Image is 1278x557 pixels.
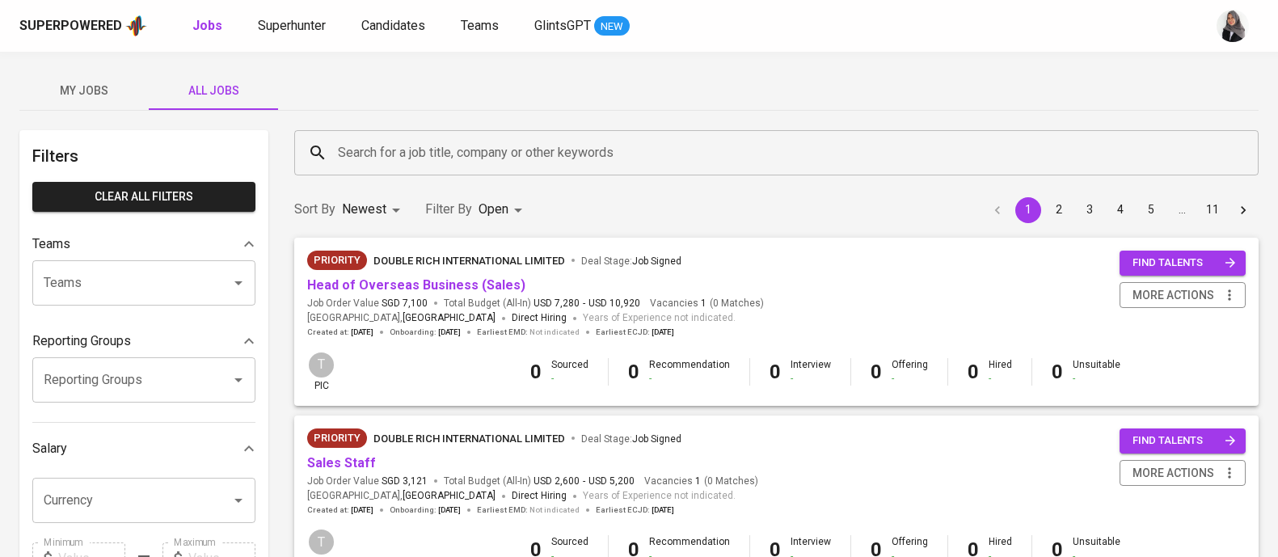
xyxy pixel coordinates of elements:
div: Newest [342,195,406,225]
b: 0 [968,361,979,383]
span: [DATE] [652,504,674,516]
div: Superpowered [19,17,122,36]
span: Priority [307,430,367,446]
span: Years of Experience not indicated. [583,310,736,327]
span: Vacancies ( 0 Matches ) [650,297,764,310]
button: more actions [1120,282,1246,309]
a: GlintsGPT NEW [534,16,630,36]
span: [DATE] [438,504,461,516]
b: Jobs [192,18,222,33]
span: Superhunter [258,18,326,33]
b: 0 [628,361,639,383]
button: Go to next page [1230,197,1256,223]
a: Superpoweredapp logo [19,14,147,38]
a: Candidates [361,16,428,36]
span: Deal Stage : [581,255,681,267]
span: Clear All filters [45,187,243,207]
span: My Jobs [29,81,139,101]
div: - [791,372,831,386]
p: Reporting Groups [32,331,131,351]
div: T [307,528,335,556]
button: Go to page 2 [1046,197,1072,223]
div: - [892,372,928,386]
span: - [583,475,585,488]
button: Go to page 11 [1200,197,1225,223]
span: Not indicated [529,327,580,338]
span: Double Rich International Limited [373,255,565,267]
span: Teams [461,18,499,33]
span: Total Budget (All-In) [444,297,640,310]
span: Job Signed [632,433,681,445]
a: Jobs [192,16,226,36]
div: Hired [989,358,1012,386]
button: find talents [1120,428,1246,454]
p: Sort By [294,200,335,219]
p: Newest [342,200,386,219]
span: Deal Stage : [581,433,681,445]
div: T [307,351,335,379]
div: - [989,372,1012,386]
div: pic [307,351,335,393]
span: [GEOGRAPHIC_DATA] , [307,310,496,327]
button: Go to page 3 [1077,197,1103,223]
button: Clear All filters [32,182,255,212]
span: GlintsGPT [534,18,591,33]
div: - [649,372,730,386]
span: - [583,297,585,310]
span: Onboarding : [390,504,461,516]
span: [DATE] [351,504,373,516]
button: Go to page 4 [1107,197,1133,223]
img: sinta.windasari@glints.com [1217,10,1249,42]
b: 0 [530,361,542,383]
span: Direct Hiring [512,490,567,501]
nav: pagination navigation [982,197,1259,223]
a: Head of Overseas Business (Sales) [307,277,525,293]
div: Reporting Groups [32,325,255,357]
a: Superhunter [258,16,329,36]
span: USD 7,280 [534,297,580,310]
button: find talents [1120,251,1246,276]
span: USD 2,600 [534,475,580,488]
div: Unsuitable [1073,358,1120,386]
span: [DATE] [652,327,674,338]
span: USD 10,920 [588,297,640,310]
span: NEW [594,19,630,35]
span: Job Order Value [307,297,428,310]
div: Teams [32,228,255,260]
div: Sourced [551,358,588,386]
span: Years of Experience not indicated. [583,488,736,504]
span: 1 [693,475,701,488]
span: SGD 3,121 [382,475,428,488]
img: app logo [125,14,147,38]
button: more actions [1120,460,1246,487]
button: Open [227,272,250,294]
span: [DATE] [351,327,373,338]
a: Teams [461,16,502,36]
a: Sales Staff [307,455,376,470]
span: [GEOGRAPHIC_DATA] [403,310,496,327]
b: 0 [770,361,781,383]
span: [GEOGRAPHIC_DATA] [403,488,496,504]
span: Job Signed [632,255,681,267]
div: New Job received from Demand Team [307,428,367,448]
span: find talents [1132,254,1236,272]
span: SGD 7,100 [382,297,428,310]
span: [DATE] [438,327,461,338]
div: - [1073,372,1120,386]
div: Salary [32,433,255,465]
span: Earliest ECJD : [596,327,674,338]
p: Teams [32,234,70,254]
span: Not indicated [529,504,580,516]
span: Earliest ECJD : [596,504,674,516]
span: USD 5,200 [588,475,635,488]
div: Offering [892,358,928,386]
button: Go to page 5 [1138,197,1164,223]
div: Interview [791,358,831,386]
span: Onboarding : [390,327,461,338]
span: Direct Hiring [512,312,567,323]
span: more actions [1132,285,1214,306]
span: Double Rich International Limited [373,433,565,445]
b: 0 [871,361,882,383]
div: - [551,372,588,386]
h6: Filters [32,143,255,169]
